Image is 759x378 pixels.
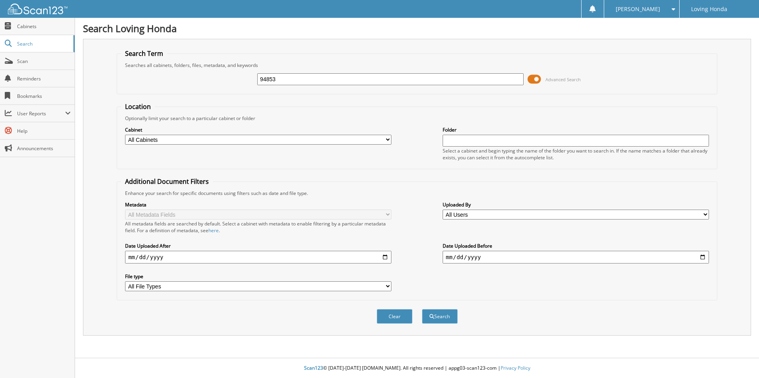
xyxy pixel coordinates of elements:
[422,309,458,324] button: Search
[125,126,391,133] label: Cabinet
[17,145,71,152] span: Announcements
[17,128,71,134] span: Help
[443,251,709,263] input: end
[208,227,219,234] a: here
[443,201,709,208] label: Uploaded By
[17,93,71,99] span: Bookmarks
[691,7,727,11] span: Loving Honda
[17,58,71,65] span: Scan
[17,75,71,82] span: Reminders
[75,359,759,378] div: © [DATE]-[DATE] [DOMAIN_NAME]. All rights reserved | appg03-scan123-com |
[616,7,660,11] span: [PERSON_NAME]
[17,110,65,117] span: User Reports
[377,309,412,324] button: Clear
[121,62,713,69] div: Searches all cabinets, folders, files, metadata, and keywords
[545,76,581,82] span: Advanced Search
[121,177,213,186] legend: Additional Document Filters
[125,220,391,234] div: All metadata fields are searched by default. Select a cabinet with metadata to enable filtering b...
[719,340,759,378] iframe: Chat Widget
[83,22,751,35] h1: Search Loving Honda
[17,40,69,47] span: Search
[125,242,391,249] label: Date Uploaded After
[304,365,323,371] span: Scan123
[443,126,709,133] label: Folder
[17,23,71,30] span: Cabinets
[121,190,713,197] div: Enhance your search for specific documents using filters such as date and file type.
[125,201,391,208] label: Metadata
[125,251,391,263] input: start
[121,49,167,58] legend: Search Term
[121,115,713,122] div: Optionally limit your search to a particular cabinet or folder
[121,102,155,111] legend: Location
[443,242,709,249] label: Date Uploaded Before
[443,147,709,161] div: Select a cabinet and begin typing the name of the folder you want to search in. If the name match...
[125,273,391,280] label: File type
[8,4,67,14] img: scan123-logo-white.svg
[501,365,530,371] a: Privacy Policy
